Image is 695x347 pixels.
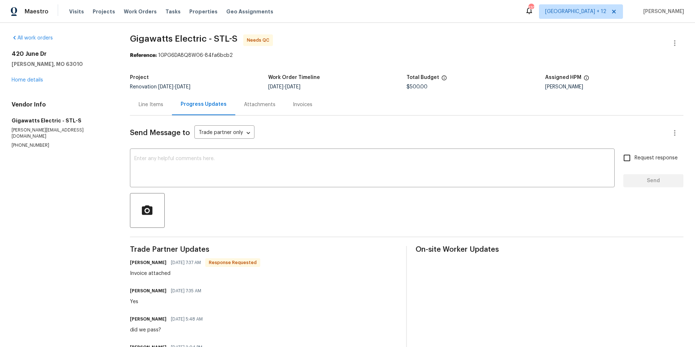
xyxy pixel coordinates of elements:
span: [GEOGRAPHIC_DATA] + 12 [545,8,606,15]
div: did we pass? [130,326,207,334]
h5: Gigawatts Electric - STL-S [12,117,113,124]
span: Geo Assignments [226,8,273,15]
h6: [PERSON_NAME] [130,315,167,323]
div: 132 [528,4,534,12]
div: Progress Updates [181,101,227,108]
span: [DATE] 5:48 AM [171,315,203,323]
h5: Work Order Timeline [268,75,320,80]
a: Home details [12,78,43,83]
span: Visits [69,8,84,15]
h5: Assigned HPM [545,75,581,80]
div: Attachments [244,101,275,108]
span: [DATE] 7:37 AM [171,259,201,266]
span: [DATE] [158,84,173,89]
div: 1GPG6DA8Q8W06-84fa6bcb2 [130,52,683,59]
span: The total cost of line items that have been proposed by Opendoor. This sum includes line items th... [441,75,447,84]
span: [DATE] 7:35 AM [171,287,201,294]
span: [DATE] [268,84,283,89]
span: Tasks [165,9,181,14]
span: [PERSON_NAME] [640,8,684,15]
h6: [PERSON_NAME] [130,287,167,294]
div: Invoice attached [130,270,260,277]
span: $500.00 [407,84,427,89]
h2: 420 June Dr [12,50,113,58]
span: Needs QC [247,37,272,44]
h5: Project [130,75,149,80]
span: Projects [93,8,115,15]
span: Properties [189,8,218,15]
p: [PERSON_NAME][EMAIL_ADDRESS][DOMAIN_NAME] [12,127,113,139]
div: Trade partner only [194,127,254,139]
span: Work Orders [124,8,157,15]
span: Response Requested [206,259,260,266]
span: Maestro [25,8,49,15]
p: [PHONE_NUMBER] [12,142,113,149]
span: The hpm assigned to this work order. [584,75,589,84]
div: Invoices [293,101,312,108]
span: Renovation [130,84,190,89]
h4: Vendor Info [12,101,113,108]
h5: Total Budget [407,75,439,80]
h5: [PERSON_NAME], MO 63010 [12,60,113,68]
span: Trade Partner Updates [130,246,398,253]
span: [DATE] [175,84,190,89]
span: Gigawatts Electric - STL-S [130,34,237,43]
div: Yes [130,298,206,305]
span: [DATE] [285,84,300,89]
a: All work orders [12,35,53,41]
h6: [PERSON_NAME] [130,259,167,266]
div: [PERSON_NAME] [545,84,683,89]
div: Line Items [139,101,163,108]
span: - [268,84,300,89]
span: - [158,84,190,89]
span: On-site Worker Updates [416,246,683,253]
b: Reference: [130,53,157,58]
span: Request response [635,154,678,162]
span: Send Message to [130,129,190,137]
